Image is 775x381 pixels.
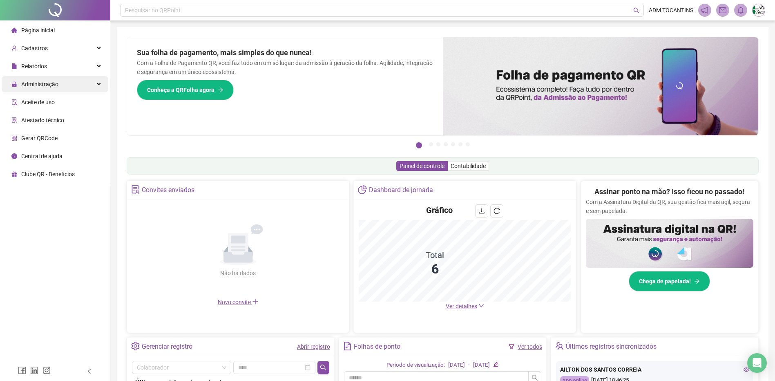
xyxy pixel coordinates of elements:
[369,183,433,197] div: Dashboard de jornada
[719,7,726,14] span: mail
[429,142,433,146] button: 2
[473,361,490,370] div: [DATE]
[560,365,749,374] div: AILTON DOS SANTOS CORREIA
[142,340,192,354] div: Gerenciar registro
[493,362,498,367] span: edit
[18,366,26,374] span: facebook
[137,47,433,58] h2: Sua folha de pagamento, mais simples do que nunca!
[21,171,75,177] span: Clube QR - Beneficios
[451,163,486,169] span: Contabilidade
[744,367,749,372] span: eye
[21,99,55,105] span: Aceite de uso
[494,208,500,214] span: reload
[358,185,366,194] span: pie-chart
[753,4,765,16] img: 84443
[446,303,484,309] a: Ver detalhes down
[42,366,51,374] span: instagram
[137,58,433,76] p: Com a Folha de Pagamento QR, você faz tudo em um só lugar: da admissão à geração da folha. Agilid...
[21,135,58,141] span: Gerar QRCode
[737,7,744,14] span: bell
[532,374,538,381] span: search
[518,343,542,350] a: Ver todos
[11,45,17,51] span: user-add
[201,269,276,278] div: Não há dados
[252,298,259,305] span: plus
[649,6,693,15] span: ADM TOCANTINS
[343,342,352,350] span: file-text
[446,303,477,309] span: Ver detalhes
[87,368,92,374] span: left
[11,99,17,105] span: audit
[466,142,470,146] button: 7
[426,204,453,216] h4: Gráfico
[443,37,759,135] img: banner%2F8d14a306-6205-4263-8e5b-06e9a85ad873.png
[21,153,63,159] span: Central de ajuda
[566,340,657,354] div: Últimos registros sincronizados
[11,153,17,159] span: info-circle
[586,197,753,215] p: Com a Assinatura Digital da QR, sua gestão fica mais ágil, segura e sem papelada.
[633,7,639,13] span: search
[131,342,140,350] span: setting
[451,142,455,146] button: 5
[416,142,422,148] button: 1
[594,186,744,197] h2: Assinar ponto na mão? Isso ficou no passado!
[468,361,470,370] div: -
[448,361,465,370] div: [DATE]
[320,364,326,371] span: search
[21,117,64,123] span: Atestado técnico
[11,63,17,69] span: file
[297,343,330,350] a: Abrir registro
[555,342,564,350] span: team
[458,142,462,146] button: 6
[747,353,767,373] div: Open Intercom Messenger
[21,63,47,69] span: Relatórios
[11,135,17,141] span: qrcode
[639,277,691,286] span: Chega de papelada!
[11,81,17,87] span: lock
[30,366,38,374] span: linkedin
[400,163,444,169] span: Painel de controle
[694,278,700,284] span: arrow-right
[444,142,448,146] button: 4
[218,299,259,305] span: Novo convite
[21,27,55,34] span: Página inicial
[701,7,708,14] span: notification
[218,87,223,93] span: arrow-right
[436,142,440,146] button: 3
[131,185,140,194] span: solution
[21,45,48,52] span: Cadastros
[354,340,400,354] div: Folhas de ponto
[137,80,234,100] button: Conheça a QRFolha agora
[386,361,445,370] div: Período de visualização:
[147,85,214,94] span: Conheça a QRFolha agora
[509,344,514,350] span: filter
[11,171,17,177] span: gift
[478,303,484,309] span: down
[586,219,753,268] img: banner%2F02c71560-61a6-44d4-94b9-c8ab97240462.png
[478,208,485,214] span: download
[629,271,710,291] button: Chega de papelada!
[142,183,194,197] div: Convites enviados
[21,81,58,87] span: Administração
[11,27,17,33] span: home
[11,117,17,123] span: solution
